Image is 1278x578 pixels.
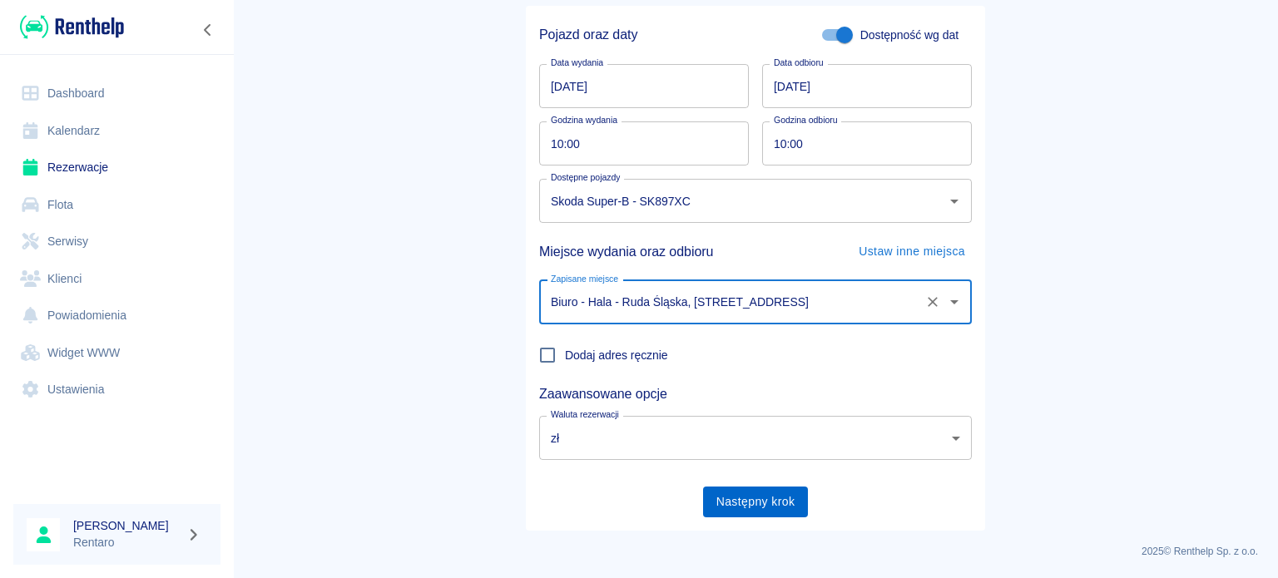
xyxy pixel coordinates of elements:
[551,273,618,285] label: Zapisane miejsce
[551,57,603,69] label: Data wydania
[13,75,220,112] a: Dashboard
[13,260,220,298] a: Klienci
[551,171,620,184] label: Dostępne pojazdy
[762,64,972,108] input: DD.MM.YYYY
[13,112,220,150] a: Kalendarz
[73,517,180,534] h6: [PERSON_NAME]
[13,13,124,41] a: Renthelp logo
[253,544,1258,559] p: 2025 © Renthelp Sp. z o.o.
[774,114,838,126] label: Godzina odbioru
[13,371,220,408] a: Ustawienia
[852,236,972,267] button: Ustaw inne miejsca
[73,534,180,551] p: Rentaro
[565,347,668,364] span: Dodaj adres ręcznie
[13,297,220,334] a: Powiadomienia
[539,121,737,165] input: hh:mm
[860,27,958,44] span: Dostępność wg dat
[703,487,809,517] button: Następny krok
[539,237,713,267] h5: Miejsce wydania oraz odbioru
[551,114,617,126] label: Godzina wydania
[196,19,220,41] button: Zwiń nawigację
[20,13,124,41] img: Renthelp logo
[13,223,220,260] a: Serwisy
[943,290,966,314] button: Otwórz
[539,386,972,403] h5: Zaawansowane opcje
[943,190,966,213] button: Otwórz
[539,27,637,43] h5: Pojazd oraz daty
[13,334,220,372] a: Widget WWW
[13,149,220,186] a: Rezerwacje
[551,408,619,421] label: Waluta rezerwacji
[762,121,960,165] input: hh:mm
[13,186,220,224] a: Flota
[774,57,824,69] label: Data odbioru
[921,290,944,314] button: Wyczyść
[539,416,972,460] div: zł
[539,64,749,108] input: DD.MM.YYYY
